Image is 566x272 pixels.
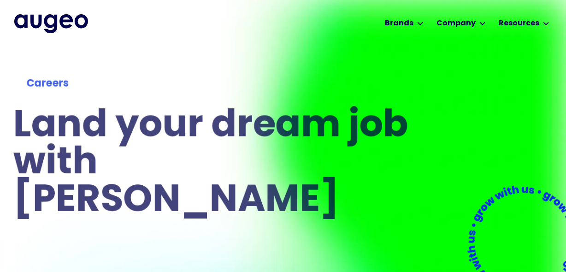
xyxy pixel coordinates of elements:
a: home [14,14,88,33]
div: Resources [499,18,539,29]
img: Augeo's full logo in midnight blue. [14,14,88,33]
div: Brands [385,18,413,29]
strong: Careers [26,79,69,89]
h1: Land your dream job﻿ with [PERSON_NAME] [13,108,412,220]
div: Company [436,18,476,29]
